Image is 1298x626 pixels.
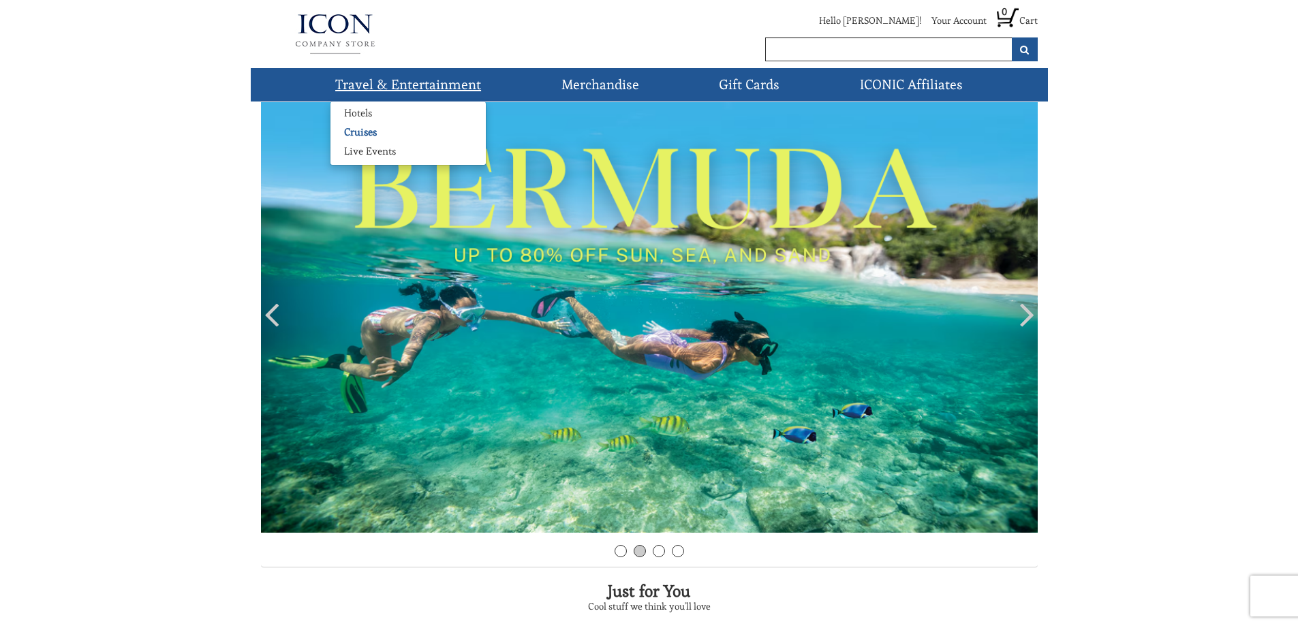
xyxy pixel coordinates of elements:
[854,68,968,101] a: ICONIC Affiliates
[713,68,785,101] a: Gift Cards
[330,68,486,101] a: Travel & Entertainment
[634,545,646,557] a: 2
[997,14,1038,27] a: 0 Cart
[261,601,1038,612] h3: Cool stuff we think you'll love
[330,125,390,139] a: Cruises
[931,14,987,27] a: Your Account
[261,581,1038,601] h2: Just for You
[809,14,921,34] li: Hello [PERSON_NAME]!
[261,102,1038,533] img: Bermuda
[615,545,627,557] a: 1
[653,545,665,557] a: 3
[672,545,684,557] a: 4
[330,106,386,120] a: Hotels
[330,144,410,158] a: Live Events
[556,68,645,101] a: Merchandise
